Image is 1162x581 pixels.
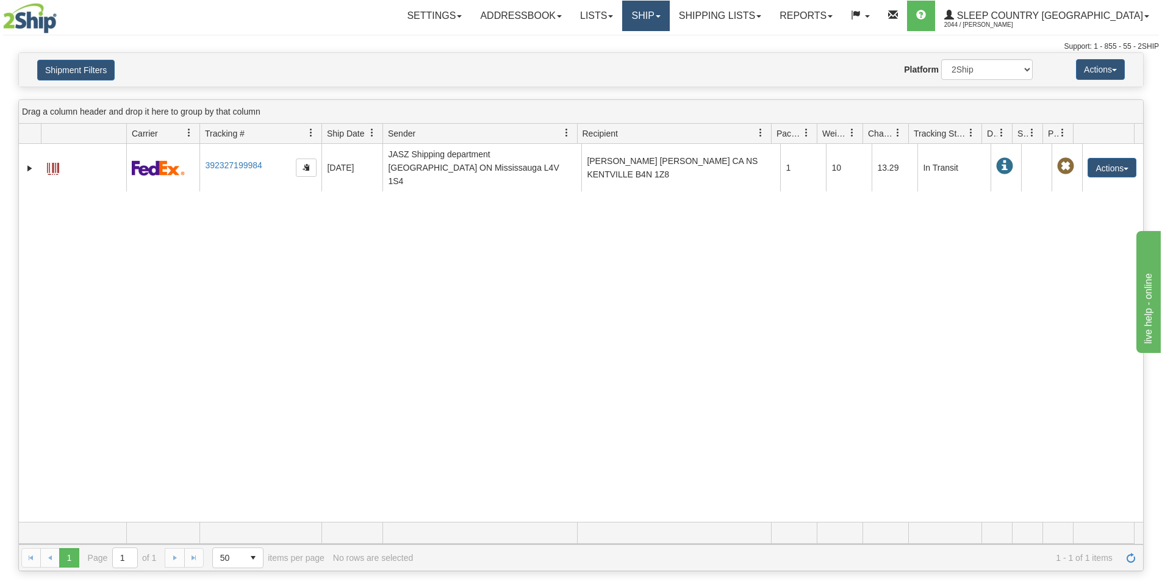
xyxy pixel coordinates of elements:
[914,127,967,140] span: Tracking Status
[1057,158,1074,175] span: Pickup Not Assigned
[132,160,185,176] img: 2 - FedEx Express®
[321,144,382,191] td: [DATE]
[37,60,115,80] button: Shipment Filters
[1052,123,1073,143] a: Pickup Status filter column settings
[796,123,817,143] a: Packages filter column settings
[1134,228,1161,352] iframe: chat widget
[622,1,669,31] a: Ship
[212,547,325,568] span: items per page
[581,144,780,191] td: [PERSON_NAME] [PERSON_NAME] CA NS KENTVILLE B4N 1Z8
[904,63,939,76] label: Platform
[868,127,894,140] span: Charge
[3,3,57,34] img: logo2044.jpg
[382,144,581,191] td: JASZ Shipping department [GEOGRAPHIC_DATA] ON Mississauga L4V 1S4
[583,127,618,140] span: Recipient
[19,100,1143,124] div: grid grouping header
[243,548,263,568] span: select
[220,552,236,564] span: 50
[917,144,991,191] td: In Transit
[88,547,157,568] span: Page of 1
[296,159,317,177] button: Copy to clipboard
[954,10,1143,21] span: Sleep Country [GEOGRAPHIC_DATA]
[826,144,872,191] td: 10
[842,123,863,143] a: Weight filter column settings
[1076,59,1125,80] button: Actions
[780,144,826,191] td: 1
[212,547,264,568] span: Page sizes drop down
[333,553,414,563] div: No rows are selected
[362,123,382,143] a: Ship Date filter column settings
[327,127,364,140] span: Ship Date
[59,548,79,568] span: Page 1
[388,127,415,140] span: Sender
[471,1,571,31] a: Addressbook
[9,7,113,22] div: live help - online
[996,158,1013,175] span: In Transit
[961,123,981,143] a: Tracking Status filter column settings
[571,1,622,31] a: Lists
[205,127,245,140] span: Tracking #
[991,123,1012,143] a: Delivery Status filter column settings
[24,162,36,174] a: Expand
[670,1,770,31] a: Shipping lists
[987,127,997,140] span: Delivery Status
[421,553,1113,563] span: 1 - 1 of 1 items
[1088,158,1136,177] button: Actions
[113,548,137,568] input: Page 1
[556,123,577,143] a: Sender filter column settings
[872,144,917,191] td: 13.29
[935,1,1158,31] a: Sleep Country [GEOGRAPHIC_DATA] 2044 / [PERSON_NAME]
[944,19,1036,31] span: 2044 / [PERSON_NAME]
[1022,123,1042,143] a: Shipment Issues filter column settings
[1048,127,1058,140] span: Pickup Status
[132,127,158,140] span: Carrier
[301,123,321,143] a: Tracking # filter column settings
[205,160,262,170] a: 392327199984
[1121,548,1141,568] a: Refresh
[3,41,1159,52] div: Support: 1 - 855 - 55 - 2SHIP
[770,1,842,31] a: Reports
[776,127,802,140] span: Packages
[398,1,471,31] a: Settings
[888,123,908,143] a: Charge filter column settings
[179,123,199,143] a: Carrier filter column settings
[750,123,771,143] a: Recipient filter column settings
[822,127,848,140] span: Weight
[47,157,59,177] a: Label
[1017,127,1028,140] span: Shipment Issues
